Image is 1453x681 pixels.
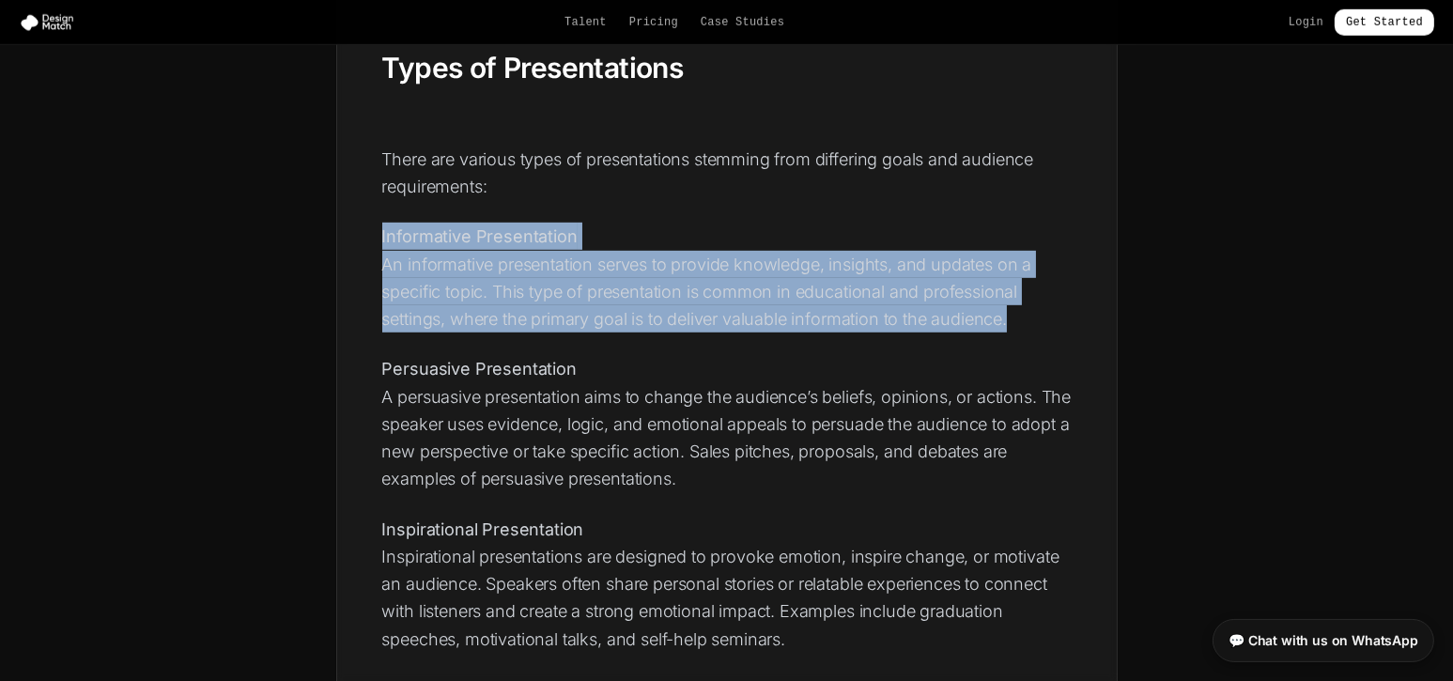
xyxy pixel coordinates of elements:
[382,355,1072,492] p: A persuasive presentation aims to change the audience’s beliefs, opinions, or actions. The speake...
[382,226,578,246] strong: Informative Presentation
[382,223,1072,333] p: An informative presentation serves to provide knowledge, insights, and updates on a specific topi...
[1289,15,1323,30] a: Login
[19,13,83,32] img: Design Match
[382,359,577,379] strong: Persuasive Presentation
[564,15,607,30] a: Talent
[382,146,1072,201] p: There are various types of presentations stemming from differing goals and audience requirements:
[382,516,1072,653] p: Inspirational presentations are designed to provoke emotion, inspire change, or motivate an audie...
[629,15,678,30] a: Pricing
[1335,9,1434,36] a: Get Started
[382,519,584,539] strong: Inspirational Presentation
[701,15,784,30] a: Case Studies
[382,51,1072,86] h2: Types of Presentations
[1213,619,1434,662] a: 💬 Chat with us on WhatsApp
